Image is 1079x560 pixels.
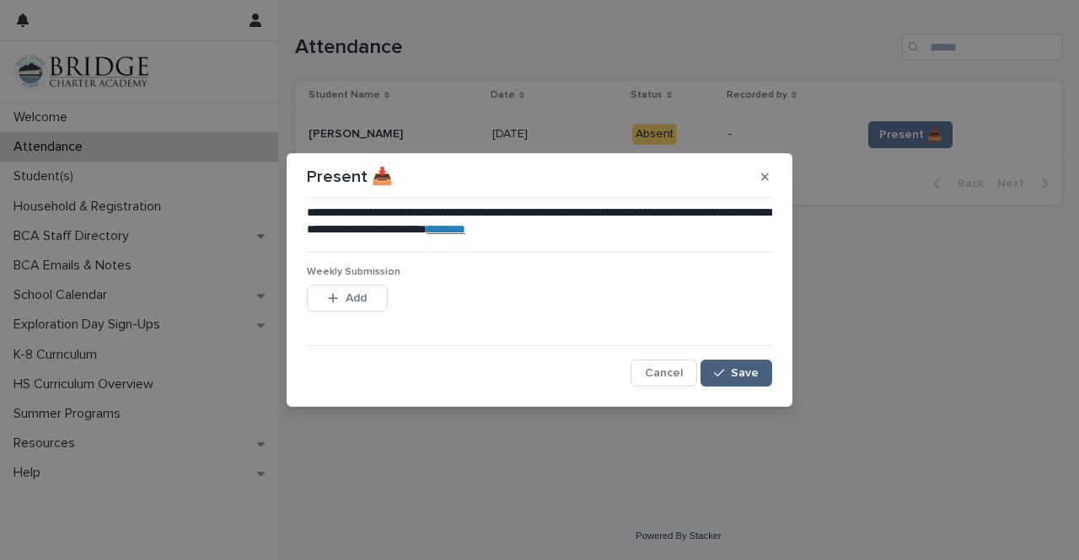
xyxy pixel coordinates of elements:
[307,285,388,312] button: Add
[307,167,393,187] p: Present 📥
[731,367,759,379] span: Save
[645,367,683,379] span: Cancel
[346,292,367,304] span: Add
[631,360,697,387] button: Cancel
[701,360,772,387] button: Save
[307,267,400,277] span: Weekly Submission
